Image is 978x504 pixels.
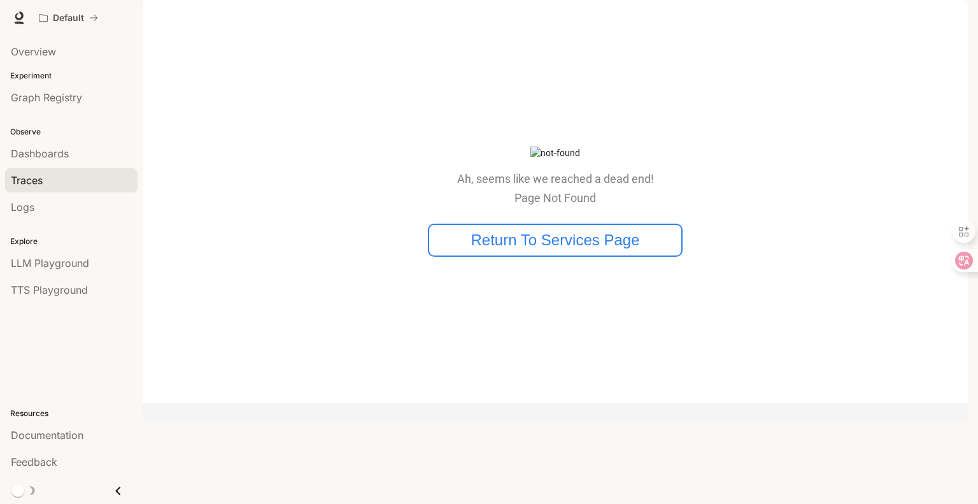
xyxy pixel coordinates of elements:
img: not-found [530,147,580,160]
p: Default [53,13,84,24]
p: Ah, seems like we reached a dead end! [457,173,654,185]
p: Page Not Found [457,192,654,205]
button: Return To Services Page [428,224,683,257]
button: All workspaces [33,5,104,31]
